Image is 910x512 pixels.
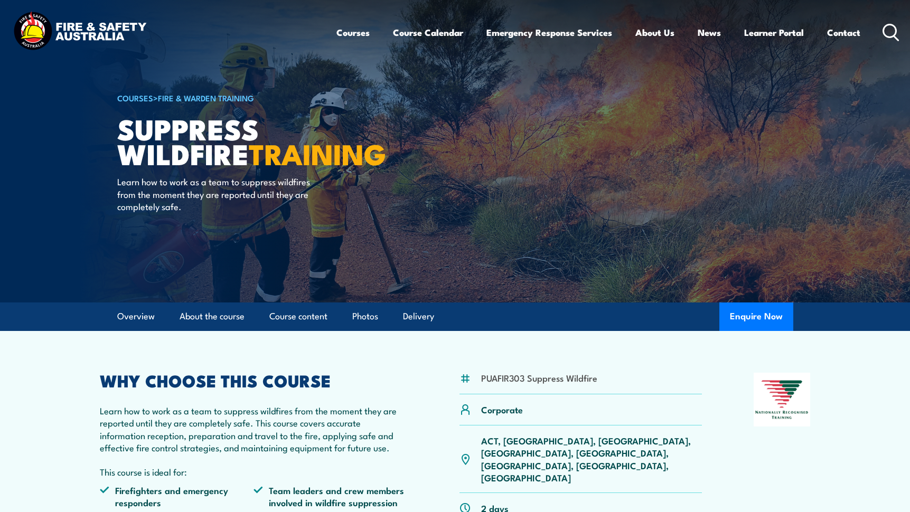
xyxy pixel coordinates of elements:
[249,131,386,175] strong: TRAINING
[100,373,408,387] h2: WHY CHOOSE THIS COURSE
[100,484,254,509] li: Firefighters and emergency responders
[481,403,523,415] p: Corporate
[100,404,408,454] p: Learn how to work as a team to suppress wildfires from the moment they are reported until they ar...
[486,18,612,46] a: Emergency Response Services
[719,302,793,331] button: Enquire Now
[336,18,370,46] a: Courses
[117,302,155,330] a: Overview
[117,175,310,212] p: Learn how to work as a team to suppress wildfires from the moment they are reported until they ar...
[269,302,327,330] a: Course content
[117,91,378,104] h6: >
[393,18,463,46] a: Course Calendar
[754,373,811,426] img: Nationally Recognised Training logo.
[117,92,153,103] a: COURSES
[254,484,408,509] li: Team leaders and crew members involved in wildfire suppression
[698,18,721,46] a: News
[100,466,408,478] p: This course is ideal for:
[635,18,674,46] a: About Us
[158,92,254,103] a: Fire & Warden Training
[744,18,804,46] a: Learner Portal
[403,302,434,330] a: Delivery
[352,302,378,330] a: Photos
[180,302,245,330] a: About the course
[481,434,702,484] p: ACT, [GEOGRAPHIC_DATA], [GEOGRAPHIC_DATA], [GEOGRAPHIC_DATA], [GEOGRAPHIC_DATA], [GEOGRAPHIC_DATA...
[117,116,378,165] h1: Suppress Wildfire
[827,18,860,46] a: Contact
[481,372,597,384] li: PUAFIR303 Suppress Wildfire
